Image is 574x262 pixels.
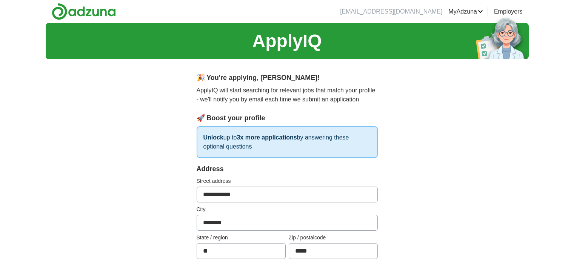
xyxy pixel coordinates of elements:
[197,126,378,158] p: up to by answering these optional questions
[197,164,378,174] div: Address
[289,234,378,242] label: Zip / postalcode
[448,7,483,16] a: MyAdzuna
[340,7,442,16] li: [EMAIL_ADDRESS][DOMAIN_NAME]
[197,86,378,104] p: ApplyIQ will start searching for relevant jobs that match your profile - we'll notify you by emai...
[197,234,286,242] label: State / region
[203,134,223,141] strong: Unlock
[197,205,378,213] label: City
[197,73,378,83] div: 🎉 You're applying , [PERSON_NAME] !
[197,177,378,185] label: Street address
[237,134,297,141] strong: 3x more applications
[197,113,378,123] div: 🚀 Boost your profile
[252,28,322,55] h1: ApplyIQ
[52,3,116,20] img: Adzuna logo
[494,7,523,16] a: Employers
